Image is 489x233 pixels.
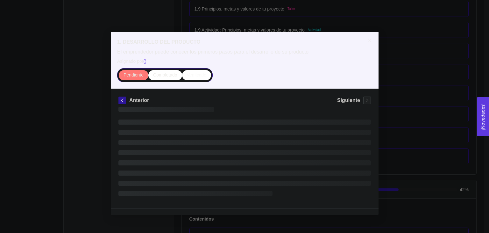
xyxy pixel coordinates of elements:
[117,58,372,65] span: Asignado por
[123,72,143,77] span: Pendiente
[119,98,126,103] span: left
[143,59,146,64] span: ( )
[129,97,149,104] h5: Anterior
[363,97,371,104] button: right
[118,97,126,104] button: left
[361,32,379,50] button: Close
[337,97,360,104] h5: Siguiente
[367,38,372,43] span: close
[477,97,489,136] button: Open Feedback Widget
[187,72,206,77] span: Verificado
[117,48,372,55] span: El emprendedor puede conocer los primeros pasos para el desarrollo de su producto
[117,38,372,46] h5: 1. DESARROLLO DEL PRODUCTO
[153,72,177,77] span: Completado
